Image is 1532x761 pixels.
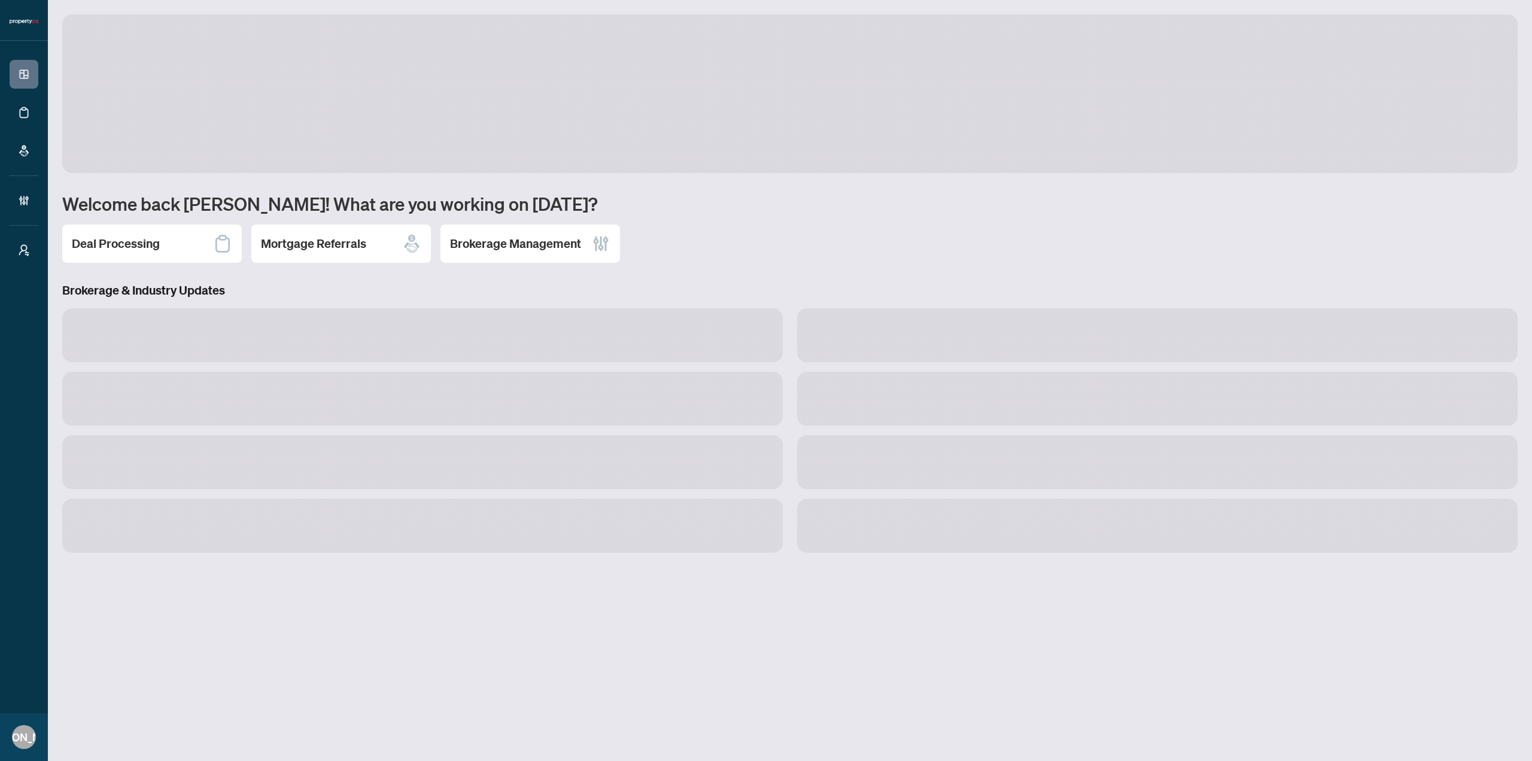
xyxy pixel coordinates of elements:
[62,282,1518,299] h3: Brokerage & Industry Updates
[10,18,38,25] img: logo
[18,244,30,256] span: user-switch
[450,235,581,252] h2: Brokerage Management
[72,235,160,252] h2: Deal Processing
[62,192,1518,215] h1: Welcome back [PERSON_NAME]! What are you working on [DATE]?
[261,235,366,252] h2: Mortgage Referrals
